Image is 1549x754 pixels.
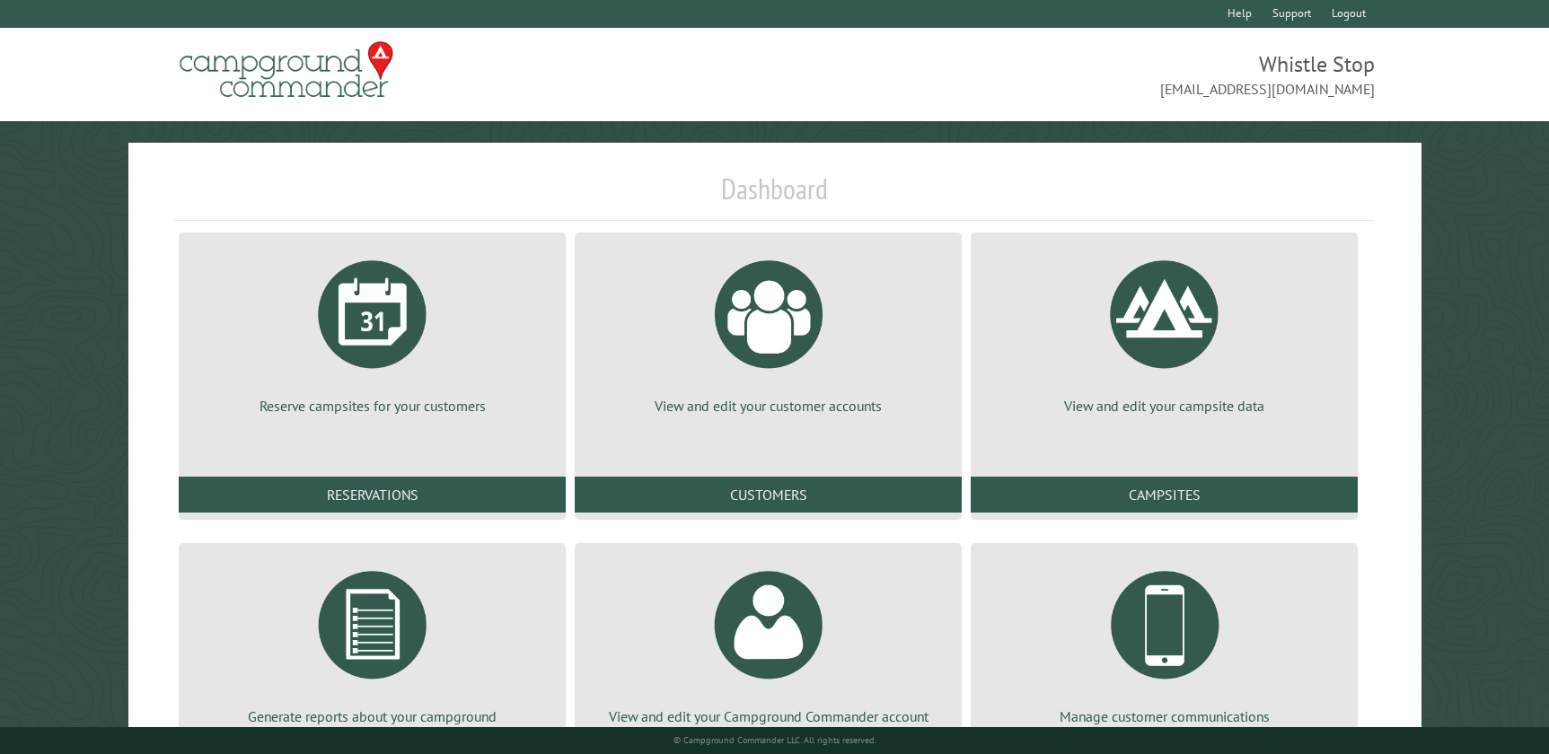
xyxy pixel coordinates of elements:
[992,396,1336,416] p: View and edit your campsite data
[200,706,544,726] p: Generate reports about your campground
[174,35,399,105] img: Campground Commander
[596,557,940,726] a: View and edit your Campground Commander account
[596,247,940,416] a: View and edit your customer accounts
[596,706,940,726] p: View and edit your Campground Commander account
[673,734,876,746] small: © Campground Commander LLC. All rights reserved.
[174,171,1375,221] h1: Dashboard
[596,396,940,416] p: View and edit your customer accounts
[992,557,1336,726] a: Manage customer communications
[200,557,544,726] a: Generate reports about your campground
[971,477,1358,513] a: Campsites
[992,706,1336,726] p: Manage customer communications
[992,247,1336,416] a: View and edit your campsite data
[575,477,962,513] a: Customers
[179,477,566,513] a: Reservations
[200,247,544,416] a: Reserve campsites for your customers
[200,396,544,416] p: Reserve campsites for your customers
[775,49,1375,100] span: Whistle Stop [EMAIL_ADDRESS][DOMAIN_NAME]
